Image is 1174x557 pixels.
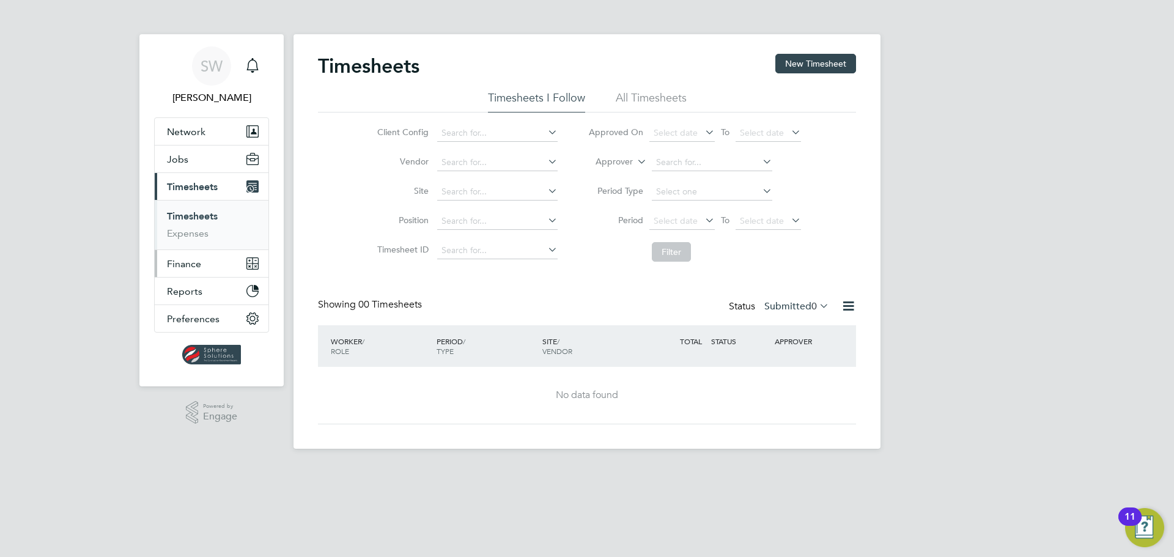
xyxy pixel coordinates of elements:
[588,127,643,138] label: Approved On
[652,242,691,262] button: Filter
[654,215,698,226] span: Select date
[167,126,205,138] span: Network
[330,389,844,402] div: No data found
[437,183,558,201] input: Search for...
[557,336,559,346] span: /
[588,185,643,196] label: Period Type
[155,250,268,277] button: Finance
[155,146,268,172] button: Jobs
[155,305,268,332] button: Preferences
[652,183,772,201] input: Select one
[437,242,558,259] input: Search for...
[772,330,835,352] div: APPROVER
[1124,517,1135,533] div: 11
[331,346,349,356] span: ROLE
[167,258,201,270] span: Finance
[203,401,237,411] span: Powered by
[154,345,269,364] a: Go to home page
[437,154,558,171] input: Search for...
[167,153,188,165] span: Jobs
[154,46,269,105] a: SW[PERSON_NAME]
[740,215,784,226] span: Select date
[729,298,832,315] div: Status
[717,212,733,228] span: To
[201,58,223,74] span: SW
[362,336,364,346] span: /
[374,156,429,167] label: Vendor
[764,300,829,312] label: Submitted
[374,127,429,138] label: Client Config
[578,156,633,168] label: Approver
[680,336,702,346] span: TOTAL
[182,345,242,364] img: spheresolutions-logo-retina.png
[1125,508,1164,547] button: Open Resource Center, 11 new notifications
[167,210,218,222] a: Timesheets
[437,346,454,356] span: TYPE
[588,215,643,226] label: Period
[167,227,209,239] a: Expenses
[437,213,558,230] input: Search for...
[717,124,733,140] span: To
[654,127,698,138] span: Select date
[155,173,268,200] button: Timesheets
[154,90,269,105] span: Sarah Webb
[652,154,772,171] input: Search for...
[167,181,218,193] span: Timesheets
[542,346,572,356] span: VENDOR
[740,127,784,138] span: Select date
[328,330,434,362] div: WORKER
[155,118,268,145] button: Network
[155,278,268,304] button: Reports
[616,90,687,113] li: All Timesheets
[167,286,202,297] span: Reports
[203,411,237,422] span: Engage
[318,298,424,311] div: Showing
[539,330,645,362] div: SITE
[318,54,419,78] h2: Timesheets
[811,300,817,312] span: 0
[139,34,284,386] nav: Main navigation
[167,313,220,325] span: Preferences
[463,336,465,346] span: /
[186,401,238,424] a: Powered byEngage
[358,298,422,311] span: 00 Timesheets
[437,125,558,142] input: Search for...
[708,330,772,352] div: STATUS
[374,215,429,226] label: Position
[775,54,856,73] button: New Timesheet
[155,200,268,249] div: Timesheets
[374,244,429,255] label: Timesheet ID
[434,330,539,362] div: PERIOD
[488,90,585,113] li: Timesheets I Follow
[374,185,429,196] label: Site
